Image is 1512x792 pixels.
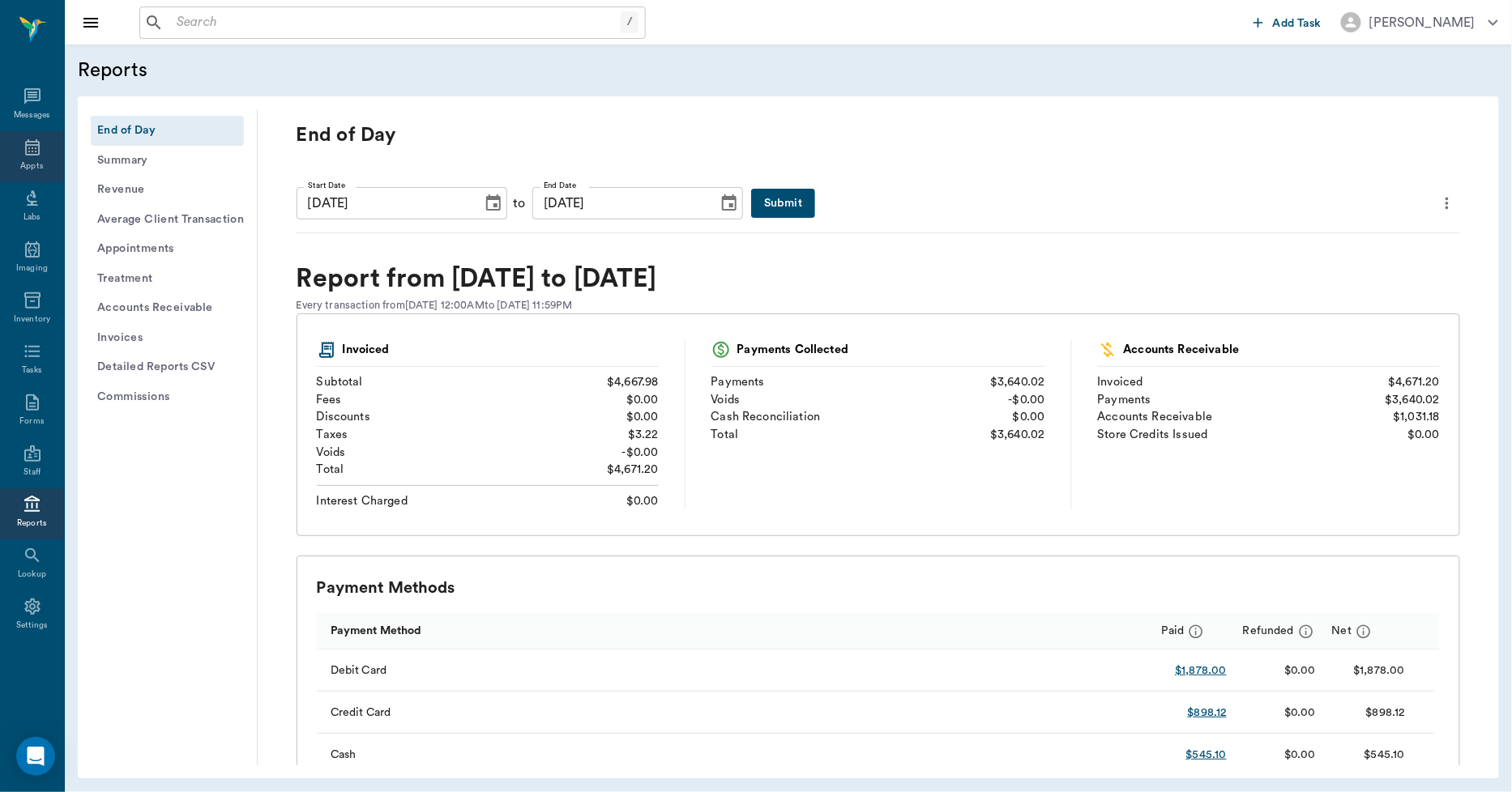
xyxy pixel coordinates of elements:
h5: Reports [78,57,503,83]
div: Payment Method [331,608,422,654]
button: Revenue [91,175,244,205]
button: message [1184,620,1208,644]
div: Total [711,426,739,444]
div: Voids [317,444,346,462]
div: Imaging [16,262,48,275]
button: End of Day [91,116,244,146]
div: $3.22 [628,426,659,444]
div: $545.10 [1365,747,1405,763]
div: $0.00 [626,492,659,510]
div: Taxes [317,426,348,444]
div: $0.00 [1235,692,1324,734]
div: $898.12 [1366,705,1405,721]
div: Interest Charged [317,492,408,510]
div: Refunded [1243,608,1316,654]
div: Payment Methods [317,576,1440,600]
div: - $0.00 [622,444,659,462]
div: Staff [23,466,41,479]
div: Forms [19,415,44,428]
button: Accounts Receivable [91,293,244,323]
button: Invoices [91,323,244,353]
div: Credit Card [317,692,1154,734]
button: Commissions [91,382,244,412]
button: Choose date, selected date is Sep 30, 2025 [477,187,510,219]
div: Cash [317,734,1154,776]
div: Payments Collected [711,340,1045,367]
div: Settings [16,620,49,632]
div: Payment Method [317,613,1154,649]
div: $4,671.20 [1389,373,1440,391]
div: / [621,11,639,33]
div: Reports [17,517,47,530]
label: Start Date [308,180,346,191]
div: Messages [14,109,51,121]
div: $0.00 [626,408,659,426]
div: Payments [711,373,765,391]
button: Appointments [91,234,244,264]
div: Total [317,461,344,479]
input: Search [170,11,621,34]
div: Invoiced [1098,373,1143,391]
button: Summary [91,146,244,176]
div: Tasks [22,364,42,377]
div: Report from [DATE] to [DATE] [297,259,1460,298]
div: $0.00 [1013,408,1045,426]
div: $3,640.02 [990,426,1044,444]
div: Invoiced [317,340,659,367]
div: $1,878.00 [1353,662,1404,679]
div: Open Intercom Messenger [16,737,55,776]
button: [PERSON_NAME] [1328,7,1511,37]
div: Accounts Receivable [1098,408,1213,426]
div: Labs [23,211,41,224]
div: Fees [317,391,342,409]
div: $3,640.02 [1386,391,1440,409]
div: $0.00 [1407,426,1440,444]
div: [PERSON_NAME] [1369,13,1476,32]
button: Detailed Reports CSV [91,352,244,382]
div: Accounts Receivable [1098,340,1440,367]
div: Voids [711,391,741,409]
a: $1,878.00 [1175,662,1226,679]
div: Inventory [14,313,50,326]
label: End Date [544,180,576,191]
input: MM/DD/YYYY [297,187,471,219]
div: Store Credits Issued [1098,426,1208,444]
button: message [1294,620,1318,644]
button: message [1352,620,1376,644]
button: Treatment [91,264,244,294]
button: Submit [751,189,815,219]
button: Close drawer [75,6,107,39]
a: $545.10 [1186,747,1227,763]
div: $0.00 [626,391,659,409]
a: $898.12 [1188,705,1227,721]
div: Paid [1162,608,1209,654]
p: End of Day [297,122,1026,148]
div: to [514,194,526,213]
div: Debit Card [317,649,1154,692]
div: Cash Reconciliation [711,408,821,426]
div: $3,640.02 [990,373,1044,391]
div: Net [1332,608,1376,654]
div: Appts [20,160,43,172]
div: $4,667.98 [607,373,658,391]
input: MM/DD/YYYY [532,187,707,219]
div: $0.00 [1235,734,1324,776]
button: Choose date, selected date is Sep 30, 2025 [713,187,745,219]
button: Average Client Transaction [91,205,244,235]
div: Every transaction from [DATE] 12:00AM to [DATE] 11:59PM [297,298,1460,313]
div: $0.00 [1235,649,1324,692]
button: Add Task [1247,7,1328,37]
div: $4,671.20 [607,461,658,479]
div: Payments [1098,391,1151,409]
div: Lookup [18,568,46,581]
div: Subtotal [317,373,363,391]
div: Discounts [317,408,370,426]
div: $1,031.18 [1394,408,1440,426]
button: more [1434,189,1460,217]
div: - $0.00 [1009,391,1045,409]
